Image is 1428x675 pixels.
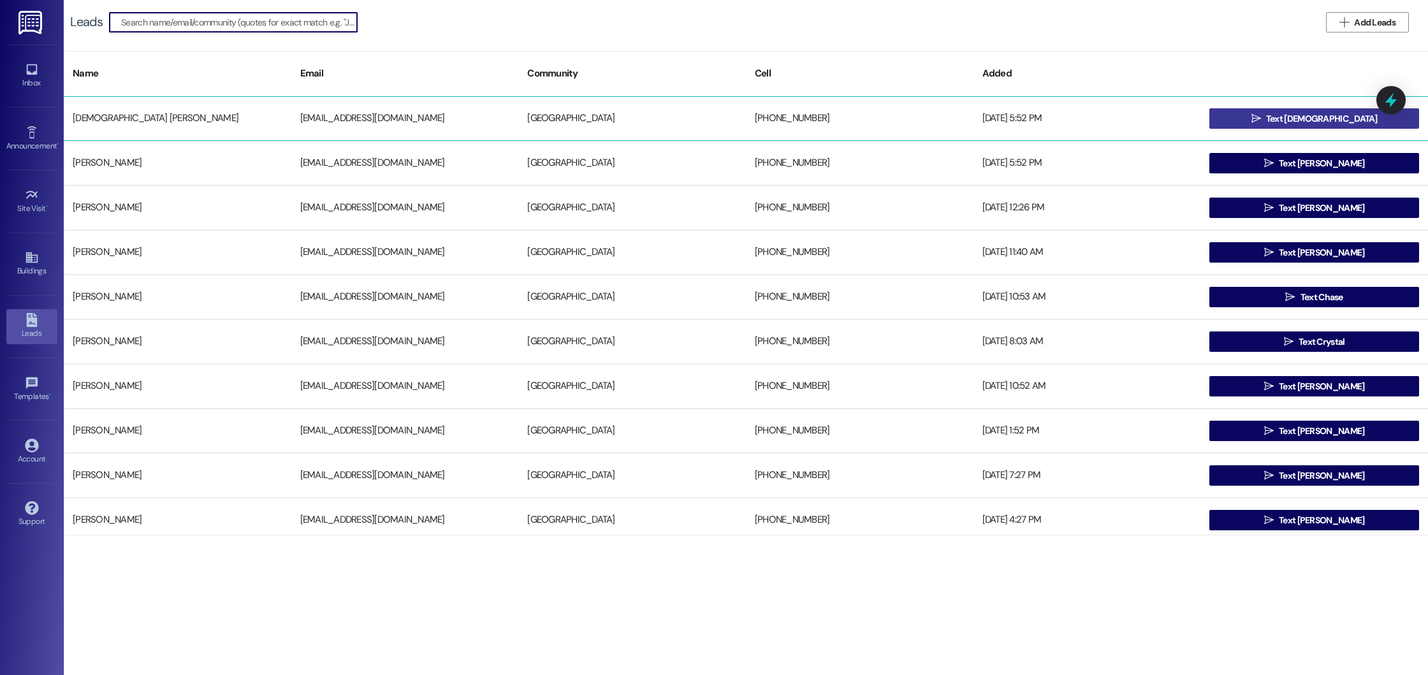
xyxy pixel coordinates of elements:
img: ResiDesk Logo [18,11,45,34]
div: [DATE] 1:52 PM [973,418,1201,444]
a: Leads [6,309,57,344]
button: Text [PERSON_NAME] [1209,510,1419,530]
div: Leads [70,15,103,29]
i:  [1264,158,1274,168]
div: [GEOGRAPHIC_DATA] [518,418,746,444]
i:  [1251,113,1261,124]
div: [GEOGRAPHIC_DATA] [518,150,746,176]
div: [DATE] 5:52 PM [973,106,1201,131]
div: [PHONE_NUMBER] [746,284,973,310]
div: [PERSON_NAME] [64,150,291,176]
div: [PHONE_NUMBER] [746,106,973,131]
div: [GEOGRAPHIC_DATA] [518,106,746,131]
span: Text [PERSON_NAME] [1279,157,1364,170]
i:  [1264,515,1274,525]
button: Text [DEMOGRAPHIC_DATA] [1209,108,1419,129]
div: Name [64,58,291,89]
div: [PERSON_NAME] [64,374,291,399]
div: [DATE] 7:27 PM [973,463,1201,488]
span: Text Crystal [1299,335,1345,349]
div: [PERSON_NAME] [64,463,291,488]
a: Support [6,497,57,532]
span: Text [PERSON_NAME] [1279,201,1364,215]
button: Text [PERSON_NAME] [1209,465,1419,486]
div: [PERSON_NAME] [64,240,291,265]
div: [DEMOGRAPHIC_DATA] [PERSON_NAME] [64,106,291,131]
div: [GEOGRAPHIC_DATA] [518,329,746,354]
i:  [1339,17,1349,27]
button: Text [PERSON_NAME] [1209,153,1419,173]
div: [PERSON_NAME] [64,418,291,444]
div: [GEOGRAPHIC_DATA] [518,463,746,488]
div: Cell [746,58,973,89]
input: Search name/email/community (quotes for exact match e.g. "John Smith") [121,13,357,31]
button: Add Leads [1326,12,1409,33]
button: Text [PERSON_NAME] [1209,198,1419,218]
div: [PERSON_NAME] [64,195,291,221]
div: [PERSON_NAME] [64,329,291,354]
div: [DATE] 11:40 AM [973,240,1201,265]
span: • [57,140,59,149]
span: Add Leads [1354,16,1395,29]
div: [PHONE_NUMBER] [746,463,973,488]
span: Text [PERSON_NAME] [1279,469,1364,483]
div: [PHONE_NUMBER] [746,329,973,354]
i:  [1264,381,1274,391]
div: Community [518,58,746,89]
i:  [1284,337,1293,347]
div: [EMAIL_ADDRESS][DOMAIN_NAME] [291,195,519,221]
div: [GEOGRAPHIC_DATA] [518,284,746,310]
div: [EMAIL_ADDRESS][DOMAIN_NAME] [291,150,519,176]
div: [GEOGRAPHIC_DATA] [518,195,746,221]
span: • [46,202,48,211]
span: Text Chase [1300,291,1343,304]
span: Text [PERSON_NAME] [1279,514,1364,527]
div: [DATE] 10:52 AM [973,374,1201,399]
i:  [1285,292,1295,302]
i:  [1264,203,1274,213]
div: [EMAIL_ADDRESS][DOMAIN_NAME] [291,329,519,354]
a: Buildings [6,247,57,281]
i:  [1264,426,1274,436]
div: Email [291,58,519,89]
div: [EMAIL_ADDRESS][DOMAIN_NAME] [291,240,519,265]
div: [PHONE_NUMBER] [746,507,973,533]
div: [PHONE_NUMBER] [746,195,973,221]
div: Added [973,58,1201,89]
div: [EMAIL_ADDRESS][DOMAIN_NAME] [291,463,519,488]
div: [GEOGRAPHIC_DATA] [518,240,746,265]
a: Account [6,435,57,469]
button: Text [PERSON_NAME] [1209,376,1419,396]
div: [PERSON_NAME] [64,507,291,533]
div: [PHONE_NUMBER] [746,150,973,176]
div: [DATE] 12:26 PM [973,195,1201,221]
span: Text [PERSON_NAME] [1279,425,1364,438]
div: [EMAIL_ADDRESS][DOMAIN_NAME] [291,507,519,533]
div: [EMAIL_ADDRESS][DOMAIN_NAME] [291,106,519,131]
a: Inbox [6,59,57,93]
div: [DATE] 10:53 AM [973,284,1201,310]
div: [PHONE_NUMBER] [746,374,973,399]
span: • [49,390,51,399]
a: Site Visit • [6,184,57,219]
a: Templates • [6,372,57,407]
span: Text [DEMOGRAPHIC_DATA] [1266,112,1378,126]
div: [DATE] 5:52 PM [973,150,1201,176]
div: [EMAIL_ADDRESS][DOMAIN_NAME] [291,418,519,444]
i:  [1264,470,1274,481]
div: [PHONE_NUMBER] [746,418,973,444]
button: Text [PERSON_NAME] [1209,421,1419,441]
button: Text Crystal [1209,331,1419,352]
div: [EMAIL_ADDRESS][DOMAIN_NAME] [291,374,519,399]
div: [DATE] 4:27 PM [973,507,1201,533]
span: Text [PERSON_NAME] [1279,246,1364,259]
button: Text [PERSON_NAME] [1209,242,1419,263]
div: [GEOGRAPHIC_DATA] [518,507,746,533]
span: Text [PERSON_NAME] [1279,380,1364,393]
button: Text Chase [1209,287,1419,307]
i:  [1264,247,1274,258]
div: [DATE] 8:03 AM [973,329,1201,354]
div: [PHONE_NUMBER] [746,240,973,265]
div: [GEOGRAPHIC_DATA] [518,374,746,399]
div: [PERSON_NAME] [64,284,291,310]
